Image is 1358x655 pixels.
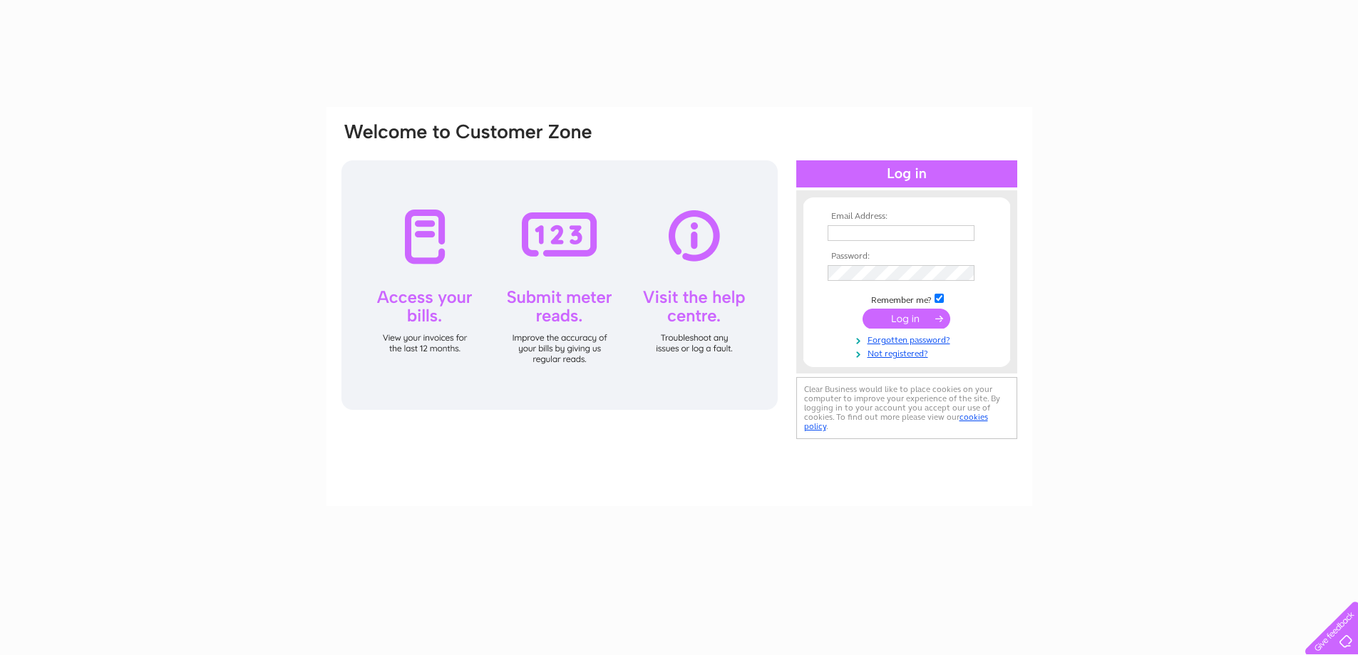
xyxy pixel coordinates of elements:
[804,412,988,431] a: cookies policy
[796,377,1017,439] div: Clear Business would like to place cookies on your computer to improve your experience of the sit...
[824,252,989,262] th: Password:
[824,292,989,306] td: Remember me?
[828,332,989,346] a: Forgotten password?
[824,212,989,222] th: Email Address:
[863,309,950,329] input: Submit
[828,346,989,359] a: Not registered?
